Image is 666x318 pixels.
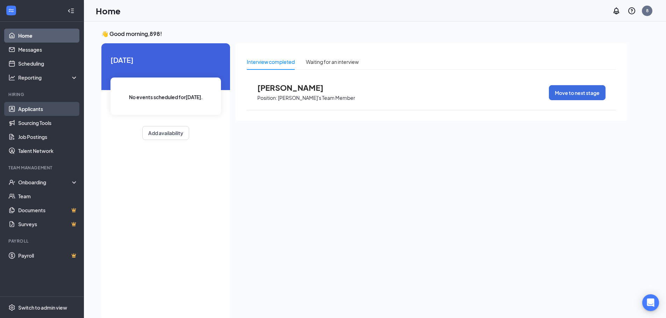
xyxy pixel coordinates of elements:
div: Switch to admin view [18,304,67,311]
a: Sourcing Tools [18,116,78,130]
p: [PERSON_NAME]'s Team Member [278,95,355,101]
a: PayrollCrown [18,249,78,262]
span: [DATE] [110,54,221,65]
a: Home [18,29,78,43]
div: Waiting for an interview [306,58,359,66]
a: DocumentsCrown [18,203,78,217]
p: Position: [257,95,277,101]
div: Interview completed [247,58,295,66]
svg: Notifications [612,7,621,15]
div: Onboarding [18,179,72,186]
h1: Home [96,5,121,17]
a: Messages [18,43,78,57]
div: 8 [646,8,649,14]
h3: 👋 Good morning, 898 ! [101,30,627,38]
svg: QuestionInfo [628,7,636,15]
a: Job Postings [18,130,78,144]
a: SurveysCrown [18,217,78,231]
button: Add availability [142,126,189,140]
svg: WorkstreamLogo [8,7,15,14]
span: [PERSON_NAME] [257,83,334,92]
div: Open Intercom Messenger [642,294,659,311]
a: Scheduling [18,57,78,71]
span: No events scheduled for [DATE] . [129,93,203,101]
div: Hiring [8,91,77,97]
svg: UserCheck [8,179,15,186]
a: Applicants [18,102,78,116]
div: Reporting [18,74,78,81]
a: Talent Network [18,144,78,158]
svg: Settings [8,304,15,311]
div: Payroll [8,238,77,244]
button: Move to next stage [549,85,606,100]
svg: Collapse [67,7,74,14]
a: Team [18,189,78,203]
div: Team Management [8,165,77,171]
svg: Analysis [8,74,15,81]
